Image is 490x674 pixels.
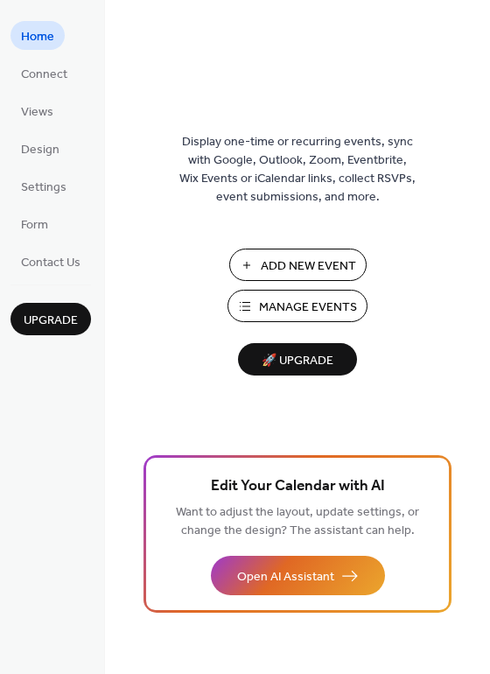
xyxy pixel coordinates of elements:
[24,312,78,330] span: Upgrade
[21,179,66,197] span: Settings
[21,66,67,84] span: Connect
[211,556,385,595] button: Open AI Assistant
[21,28,54,46] span: Home
[10,209,59,238] a: Form
[179,133,416,207] span: Display one-time or recurring events, sync with Google, Outlook, Zoom, Eventbrite, Wix Events or ...
[10,303,91,335] button: Upgrade
[237,568,334,586] span: Open AI Assistant
[261,257,356,276] span: Add New Event
[10,59,78,88] a: Connect
[10,247,91,276] a: Contact Us
[10,172,77,200] a: Settings
[229,249,367,281] button: Add New Event
[21,216,48,235] span: Form
[259,298,357,317] span: Manage Events
[176,501,419,543] span: Want to adjust the layout, update settings, or change the design? The assistant can help.
[227,290,367,322] button: Manage Events
[248,349,346,373] span: 🚀 Upgrade
[21,141,59,159] span: Design
[21,103,53,122] span: Views
[211,474,385,499] span: Edit Your Calendar with AI
[238,343,357,376] button: 🚀 Upgrade
[10,134,70,163] a: Design
[10,21,65,50] a: Home
[10,96,64,125] a: Views
[21,254,80,272] span: Contact Us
